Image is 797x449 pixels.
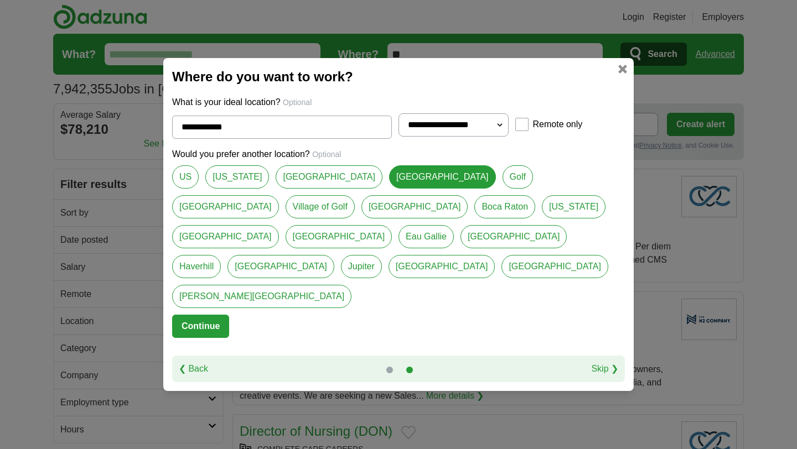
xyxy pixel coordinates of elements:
[227,255,334,278] a: [GEOGRAPHIC_DATA]
[286,195,355,218] a: Village of Golf
[276,165,382,189] a: [GEOGRAPHIC_DATA]
[172,148,625,161] p: Would you prefer another location?
[474,195,535,218] a: Boca Raton
[179,362,208,375] a: ❮ Back
[542,195,605,218] a: [US_STATE]
[172,285,351,308] a: [PERSON_NAME][GEOGRAPHIC_DATA]
[503,165,533,189] a: Golf
[283,98,312,107] span: Optional
[172,165,199,189] a: US
[286,225,392,248] a: [GEOGRAPHIC_DATA]
[501,255,608,278] a: [GEOGRAPHIC_DATA]
[361,195,468,218] a: [GEOGRAPHIC_DATA]
[533,118,583,131] label: Remote only
[172,96,625,109] p: What is your ideal location?
[389,165,496,189] a: [GEOGRAPHIC_DATA]
[341,255,382,278] a: Jupiter
[389,255,495,278] a: [GEOGRAPHIC_DATA]
[591,362,618,375] a: Skip ❯
[172,225,279,248] a: [GEOGRAPHIC_DATA]
[172,315,229,338] button: Continue
[172,67,625,87] h2: Where do you want to work?
[172,195,279,218] a: [GEOGRAPHIC_DATA]
[205,165,269,189] a: [US_STATE]
[398,225,454,248] a: Eau Gallie
[312,150,341,159] span: Optional
[172,255,221,278] a: Haverhill
[460,225,567,248] a: [GEOGRAPHIC_DATA]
